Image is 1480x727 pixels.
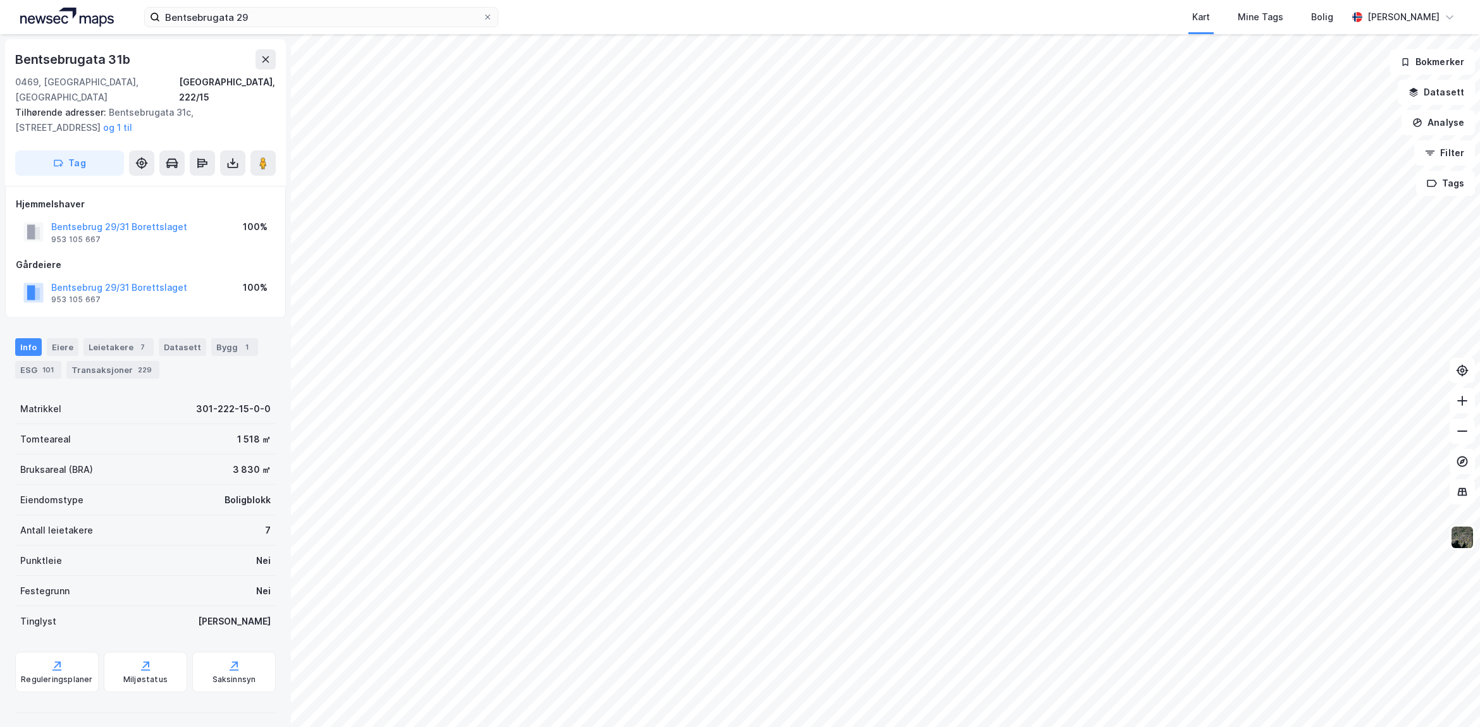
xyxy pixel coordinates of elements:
div: Boligblokk [225,492,271,508]
div: Antall leietakere [20,523,93,538]
div: [PERSON_NAME] [198,614,271,629]
div: Hjemmelshaver [16,197,275,212]
div: 101 [40,363,56,376]
div: Transaksjoner [66,361,159,379]
div: 953 105 667 [51,295,101,305]
button: Analyse [1402,110,1475,135]
div: Leietakere [83,338,154,356]
div: 1 [240,341,253,353]
button: Tags [1416,171,1475,196]
div: [GEOGRAPHIC_DATA], 222/15 [179,75,276,105]
iframe: Chat Widget [1417,666,1480,727]
div: Reguleringsplaner [21,675,92,685]
div: Bruksareal (BRA) [20,462,93,477]
div: 0469, [GEOGRAPHIC_DATA], [GEOGRAPHIC_DATA] [15,75,179,105]
div: 301-222-15-0-0 [196,401,271,417]
input: Søk på adresse, matrikkel, gårdeiere, leietakere eller personer [160,8,483,27]
div: Tinglyst [20,614,56,629]
div: Tomteareal [20,432,71,447]
button: Filter [1414,140,1475,166]
div: 1 518 ㎡ [237,432,271,447]
div: Matrikkel [20,401,61,417]
div: 953 105 667 [51,235,101,245]
div: Datasett [159,338,206,356]
div: Eiendomstype [20,492,83,508]
div: Bygg [211,338,258,356]
div: Mine Tags [1238,9,1283,25]
div: 7 [265,523,271,538]
span: Tilhørende adresser: [15,107,109,118]
button: Datasett [1398,80,1475,105]
div: Nei [256,583,271,599]
div: Gårdeiere [16,257,275,272]
div: 3 830 ㎡ [233,462,271,477]
div: Punktleie [20,553,62,568]
div: Saksinnsyn [213,675,256,685]
div: 100% [243,219,268,235]
img: 9k= [1450,525,1474,549]
div: Info [15,338,42,356]
div: [PERSON_NAME] [1367,9,1440,25]
div: Kontrollprogram for chat [1417,666,1480,727]
div: Eiere [47,338,78,356]
div: Festegrunn [20,583,70,599]
div: ESG [15,361,61,379]
button: Bokmerker [1390,49,1475,75]
button: Tag [15,150,124,176]
div: Nei [256,553,271,568]
div: 7 [136,341,149,353]
div: Bentsebrugata 31b [15,49,133,70]
div: Kart [1192,9,1210,25]
div: 229 [135,363,154,376]
div: Bentsebrugata 31c, [STREET_ADDRESS] [15,105,266,135]
img: logo.a4113a55bc3d86da70a041830d287a7e.svg [20,8,114,27]
div: Bolig [1311,9,1333,25]
div: Miljøstatus [123,675,168,685]
div: 100% [243,280,268,295]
